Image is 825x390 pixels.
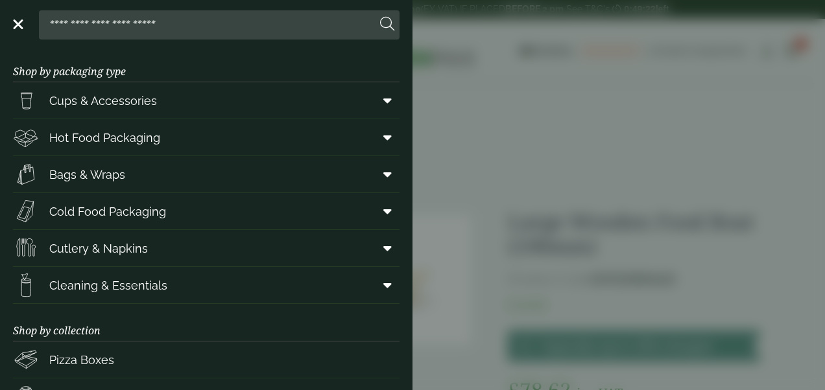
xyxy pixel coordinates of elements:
h3: Shop by packaging type [13,45,400,82]
a: Hot Food Packaging [13,119,400,155]
a: Cups & Accessories [13,82,400,119]
img: Deli_box.svg [13,124,39,150]
span: Cold Food Packaging [49,203,166,220]
a: Bags & Wraps [13,156,400,192]
h3: Shop by collection [13,304,400,341]
img: PintNhalf_cup.svg [13,87,39,113]
span: Cups & Accessories [49,92,157,109]
img: Pizza_boxes.svg [13,347,39,373]
span: Cutlery & Napkins [49,240,148,257]
a: Cleaning & Essentials [13,267,400,303]
span: Bags & Wraps [49,166,125,183]
img: Sandwich_box.svg [13,198,39,224]
span: Pizza Boxes [49,351,114,369]
img: Paper_carriers.svg [13,161,39,187]
span: Cleaning & Essentials [49,277,167,294]
span: Hot Food Packaging [49,129,160,146]
img: open-wipe.svg [13,272,39,298]
img: Cutlery.svg [13,235,39,261]
a: Pizza Boxes [13,341,400,378]
a: Cutlery & Napkins [13,230,400,266]
a: Cold Food Packaging [13,193,400,229]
